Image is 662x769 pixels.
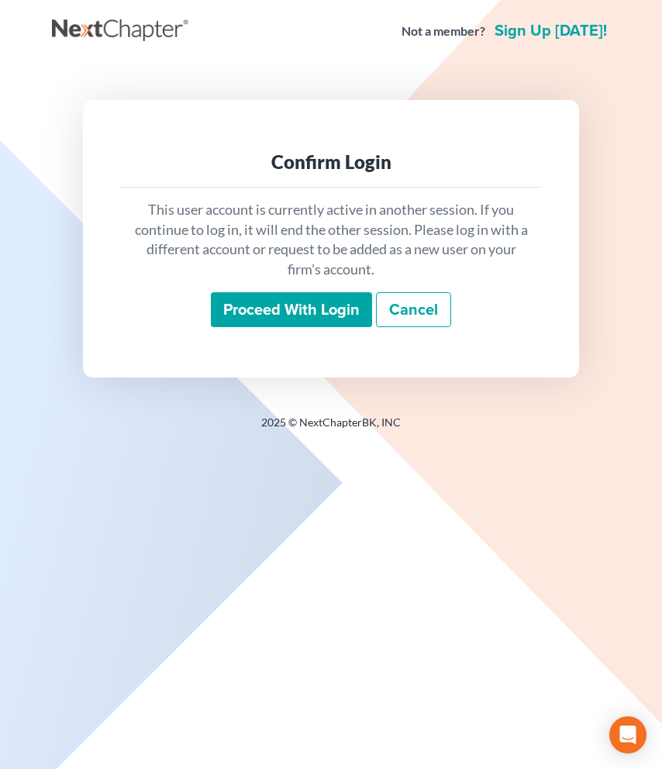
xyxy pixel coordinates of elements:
p: This user account is currently active in another session. If you continue to log in, it will end ... [133,200,529,280]
a: Sign up [DATE]! [491,23,610,39]
div: 2025 © NextChapterBK, INC [52,415,610,443]
a: Cancel [376,292,451,328]
input: Proceed with login [211,292,372,328]
div: Open Intercom Messenger [609,716,646,753]
div: Confirm Login [133,150,529,174]
strong: Not a member? [402,22,485,40]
